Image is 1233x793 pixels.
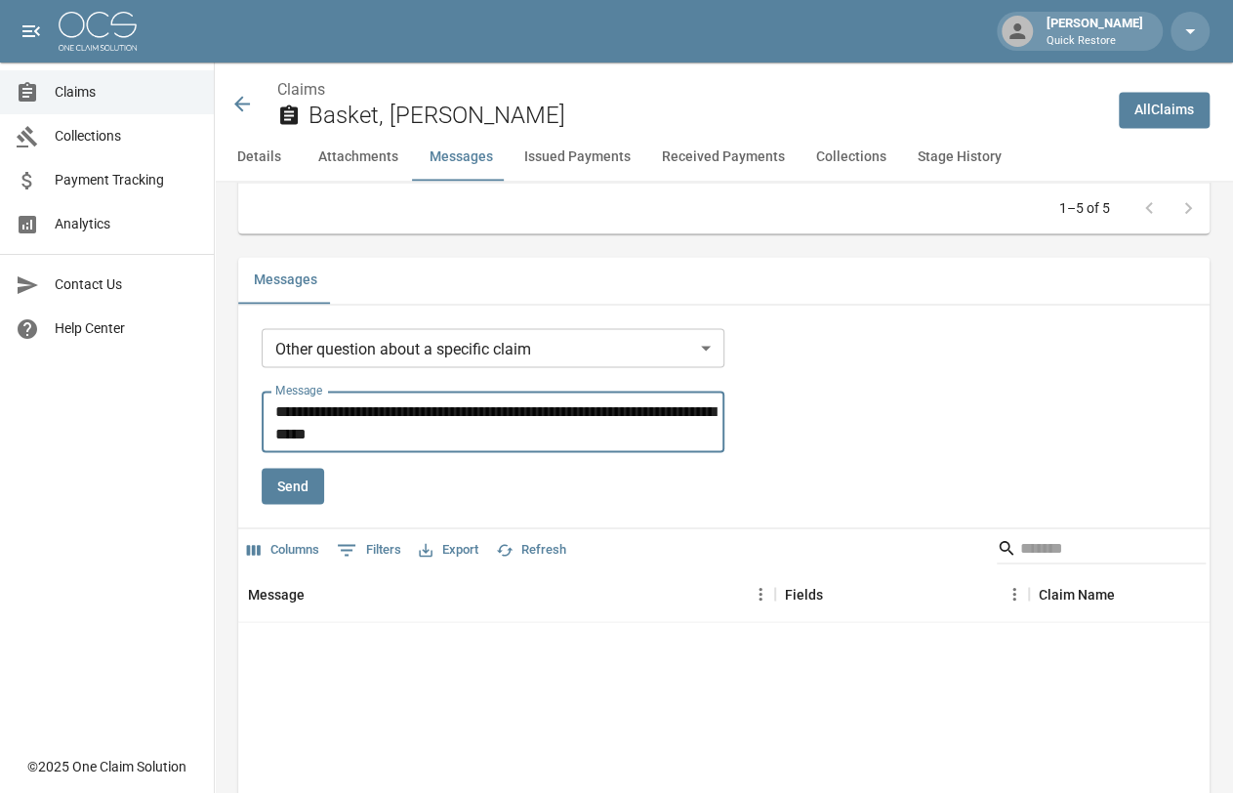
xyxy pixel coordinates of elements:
button: Sort [305,580,332,607]
span: Help Center [55,318,198,339]
span: Claims [55,82,198,103]
button: Menu [1000,579,1029,608]
p: Quick Restore [1047,33,1143,50]
div: Claim Name [1039,566,1115,621]
button: Received Payments [646,134,801,181]
button: Refresh [491,534,571,564]
button: Show filters [332,534,406,565]
button: Send [262,468,324,504]
div: © 2025 One Claim Solution [27,757,186,776]
nav: breadcrumb [277,78,1103,102]
button: Stage History [902,134,1017,181]
button: open drawer [12,12,51,51]
button: Sort [823,580,850,607]
a: AllClaims [1119,92,1210,128]
div: [PERSON_NAME] [1039,14,1151,49]
div: Message [248,566,305,621]
span: Payment Tracking [55,170,198,190]
div: Message [238,566,775,621]
span: Analytics [55,214,198,234]
button: Issued Payments [509,134,646,181]
label: Message [275,382,322,398]
div: related-list tabs [238,257,1210,304]
button: Attachments [303,134,414,181]
button: Select columns [242,534,324,564]
button: Collections [801,134,902,181]
button: Sort [1115,580,1142,607]
h2: Basket, [PERSON_NAME] [308,102,1103,130]
div: Fields [785,566,823,621]
button: Messages [414,134,509,181]
a: Claims [277,80,325,99]
span: Collections [55,126,198,146]
button: Menu [746,579,775,608]
div: Search [997,532,1206,567]
button: Details [215,134,303,181]
img: ocs-logo-white-transparent.png [59,12,137,51]
button: Export [414,534,483,564]
div: Fields [775,566,1029,621]
div: Other question about a specific claim [262,328,724,367]
div: anchor tabs [215,134,1233,181]
button: Messages [238,257,333,304]
p: 1–5 of 5 [1059,198,1110,218]
span: Contact Us [55,274,198,295]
